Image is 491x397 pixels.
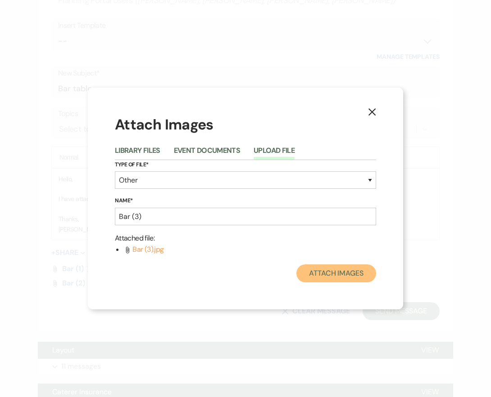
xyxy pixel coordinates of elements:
[115,160,376,170] label: Type of File*
[115,147,160,160] button: Library Files
[174,147,240,160] button: Event Documents
[115,232,376,244] p: Attached file :
[254,147,295,160] button: Upload File
[115,196,376,206] label: Name*
[115,115,376,135] h1: Attach Images
[132,245,164,254] span: Bar (3).jpg
[296,264,376,282] button: Attach Images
